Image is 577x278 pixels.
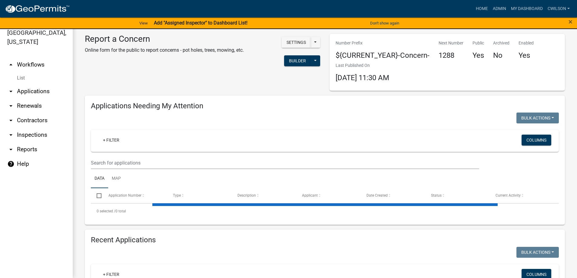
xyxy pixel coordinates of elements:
a: cwilson [545,3,572,15]
datatable-header-cell: Date Created [361,188,425,203]
p: Online form for the public to report concerns - pot holes, trees, mowing, etc. [85,47,244,54]
span: Description [237,193,256,198]
h4: No [493,51,509,60]
datatable-header-cell: Description [232,188,296,203]
h4: 1288 [439,51,463,60]
span: Applicant [302,193,318,198]
a: View [137,18,150,28]
h4: ${CURRENT_YEAR}-Concern- [336,51,429,60]
button: Don't show again [368,18,402,28]
p: Public [473,40,484,46]
span: × [569,18,572,26]
h4: Applications Needing My Attention [91,102,559,110]
a: + Filter [98,135,124,146]
span: [DATE] 11:30 AM [336,74,389,82]
datatable-header-cell: Applicant [296,188,361,203]
button: Columns [522,135,551,146]
button: Bulk Actions [516,247,559,258]
span: Date Created [366,193,388,198]
i: arrow_drop_down [7,117,15,124]
div: 0 total [91,204,559,219]
a: Data [91,169,108,188]
a: Map [108,169,124,188]
a: Home [473,3,490,15]
h3: Report a Concern [85,34,244,44]
button: Settings [282,37,311,48]
span: Application Number [108,193,141,198]
span: Current Activity [496,193,521,198]
i: arrow_drop_down [7,146,15,153]
button: Bulk Actions [516,113,559,123]
p: Archived [493,40,509,46]
strong: Add "Assigned Inspector" to Dashboard List! [154,20,247,26]
h4: Yes [519,51,534,60]
button: Builder [284,55,311,66]
i: arrow_drop_down [7,102,15,110]
h4: Yes [473,51,484,60]
span: Status [431,193,442,198]
datatable-header-cell: Select [91,188,102,203]
datatable-header-cell: Status [425,188,490,203]
i: arrow_drop_up [7,61,15,68]
p: Number Prefix [336,40,429,46]
button: Close [569,18,572,25]
input: Search for applications [91,157,479,169]
i: arrow_drop_down [7,88,15,95]
h4: Recent Applications [91,236,559,244]
p: Enabled [519,40,534,46]
datatable-header-cell: Application Number [102,188,167,203]
a: Admin [490,3,509,15]
p: Last Published On [336,62,389,69]
span: 0 selected / [97,209,115,213]
i: help [7,160,15,168]
datatable-header-cell: Type [167,188,231,203]
span: Type [173,193,181,198]
p: Next Number [439,40,463,46]
i: arrow_drop_down [7,131,15,139]
datatable-header-cell: Current Activity [490,188,554,203]
a: My Dashboard [509,3,545,15]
